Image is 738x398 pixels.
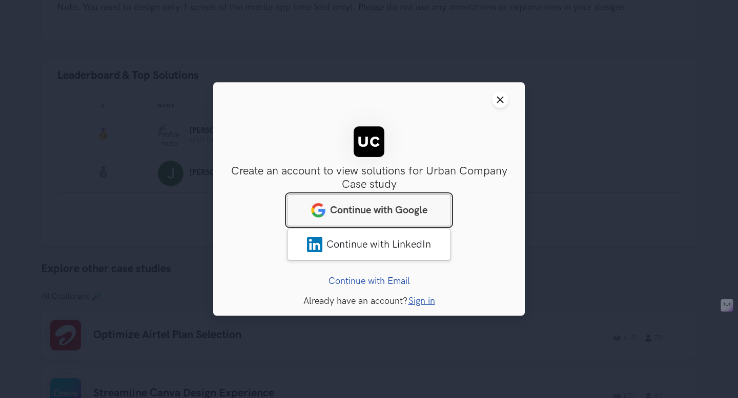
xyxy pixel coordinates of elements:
span: Continue with LinkedIn [326,238,431,251]
span: Continue with Google [330,204,427,216]
img: google [311,203,326,218]
a: Continue with Email [329,276,410,286]
h3: Create an account to view solutions for Urban Company Case study [230,165,508,192]
a: Sign in [408,296,435,306]
span: Already have an account? [303,296,407,306]
img: LinkedIn [307,237,322,252]
a: LinkedInContinue with LinkedIn [287,229,451,260]
a: googleContinue with Google [287,194,451,226]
